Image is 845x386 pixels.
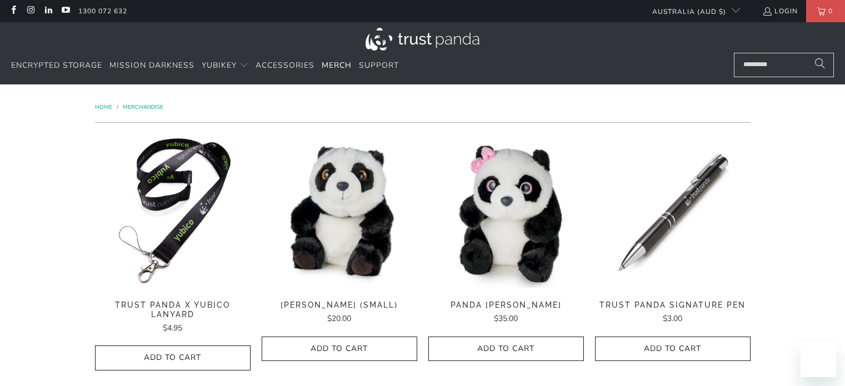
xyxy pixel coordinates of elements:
img: Trust Panda Yubico Lanyard - Trust Panda [95,134,251,289]
img: Trust Panda Signature Pen - Trust Panda [595,134,751,289]
nav: Translation missing: en.navigation.header.main_nav [11,53,399,79]
button: Search [806,53,834,77]
a: Trust Panda Australia on Facebook [8,7,18,16]
a: Mission Darkness [109,53,194,79]
a: Panda [PERSON_NAME] $35.00 [428,300,584,325]
a: Login [762,5,798,17]
input: Search... [734,53,834,77]
img: Panda Lin Lin (Small) - Trust Panda [262,134,417,289]
span: Encrypted Storage [11,60,102,71]
span: Add to Cart [440,344,572,354]
a: 1300 072 632 [78,5,127,17]
a: Trust Panda Signature Pen $3.00 [595,300,751,325]
button: Add to Cart [95,345,251,370]
span: Add to Cart [273,344,406,354]
span: Support [359,60,399,71]
span: Add to Cart [107,353,239,363]
a: Trust Panda Australia on LinkedIn [43,7,53,16]
a: Support [359,53,399,79]
img: Panda Lin Lin Sparkle - Trust Panda [428,134,584,289]
span: $20.00 [327,313,351,324]
span: YubiKey [202,60,237,71]
span: [PERSON_NAME] (Small) [262,300,417,310]
span: Add to Cart [607,344,739,354]
span: Panda [PERSON_NAME] [428,300,584,310]
span: Home [95,103,112,111]
a: [PERSON_NAME] (Small) $20.00 [262,300,417,325]
a: Trust Panda Australia on Instagram [26,7,35,16]
span: $3.00 [663,313,682,324]
button: Add to Cart [595,337,751,362]
summary: YubiKey [202,53,248,79]
span: Merch [322,60,352,71]
a: Trust Panda Australia on YouTube [61,7,70,16]
button: Add to Cart [428,337,584,362]
a: Trust Panda x Yubico Lanyard $4.95 [95,300,251,334]
img: Trust Panda Australia [366,28,479,51]
iframe: Button to launch messaging window [801,342,836,377]
span: Mission Darkness [109,60,194,71]
span: $4.95 [163,323,182,333]
a: Encrypted Storage [11,53,102,79]
a: Accessories [256,53,314,79]
span: $35.00 [494,313,518,324]
span: Trust Panda Signature Pen [595,300,751,310]
a: Panda Lin Lin (Small) - Trust Panda Panda Lin Lin (Small) - Trust Panda [262,134,417,289]
a: Merchandise [123,103,163,111]
span: / [117,103,118,111]
span: Accessories [256,60,314,71]
span: Trust Panda x Yubico Lanyard [95,300,251,319]
a: Merch [322,53,352,79]
a: Home [95,103,114,111]
button: Add to Cart [262,337,417,362]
